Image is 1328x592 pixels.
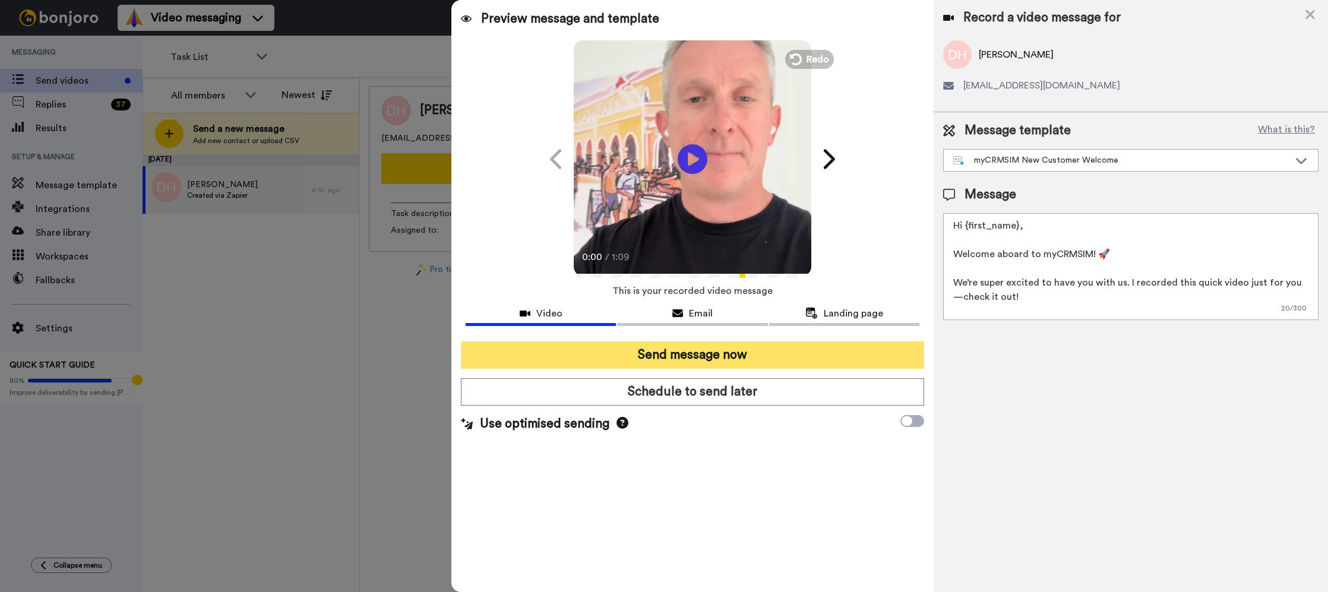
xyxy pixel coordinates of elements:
[461,341,924,369] button: Send message now
[689,306,713,321] span: Email
[963,78,1120,93] span: [EMAIL_ADDRESS][DOMAIN_NAME]
[965,186,1016,204] span: Message
[824,306,883,321] span: Landing page
[965,122,1071,140] span: Message template
[953,156,965,166] img: nextgen-template.svg
[582,250,603,264] span: 0:00
[612,278,773,304] span: This is your recorded video message
[480,415,609,433] span: Use optimised sending
[943,213,1318,320] textarea: Hi {first_name}, Welcome aboard to myCRMSIM! 🚀 We’re super excited to have you with us. I recorde...
[461,378,924,406] button: Schedule to send later
[605,250,609,264] span: /
[1254,122,1318,140] button: What is this?
[953,154,1289,166] div: myCRMSIM New Customer Welcome
[536,306,562,321] span: Video
[612,250,633,264] span: 1:09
